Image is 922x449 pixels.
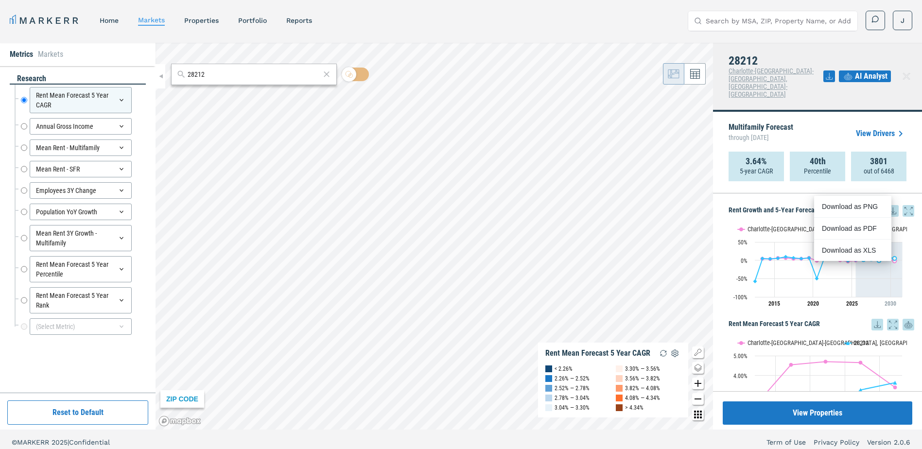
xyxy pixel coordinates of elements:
[184,17,219,24] a: properties
[729,123,793,144] p: Multifamily Forecast
[814,437,859,447] a: Privacy Policy
[10,73,146,85] div: research
[555,364,573,374] div: < 2.26%
[158,415,201,427] a: Mapbox logo
[800,257,803,260] path: Thursday, 28 Jun, 20:00, 4.49. 28212.
[807,300,819,307] tspan: 2020
[741,258,748,264] text: 0%
[789,363,793,367] path: Monday, 14 Jun, 20:00, 4.54. Charlotte-Concord-Gastonia, NC-SC.
[776,256,780,260] path: Sunday, 28 Jun, 20:00, 5.51. 28212.
[692,346,704,358] button: Show/Hide Legend Map Button
[625,403,644,413] div: > 4.34%
[729,217,907,314] svg: Interactive chart
[7,400,148,425] button: Reset to Default
[100,17,119,24] a: home
[706,11,852,31] input: Search by MSA, ZIP, Property Name, or Address
[723,401,912,425] button: View Properties
[864,166,894,176] p: out of 6468
[859,388,863,392] path: Thursday, 14 Jun, 20:00, 3.27. 28212.
[822,245,878,255] div: Download as XLS
[814,240,891,261] div: Download as XLS
[746,156,767,166] strong: 3.64%
[815,276,819,280] path: Sunday, 28 Jun, 20:00, -49.87. 28212.
[625,364,660,374] div: 3.30% — 3.56%
[30,318,132,335] div: (Select Metric)
[625,393,660,403] div: 4.08% — 4.34%
[733,353,748,360] text: 5.00%
[555,403,590,413] div: 3.04% — 3.30%
[729,205,914,217] h5: Rent Growth and 5-Year Forecast
[810,156,826,166] strong: 40th
[740,166,773,176] p: 5-year CAGR
[814,218,891,240] div: Download as PDF
[658,347,669,359] img: Reload Legend
[846,259,850,262] path: Friday, 28 Jun, 20:00, -1.3. 28212.
[824,360,828,363] path: Wednesday, 14 Jun, 20:00, 4.7. Charlotte-Concord-Gastonia, NC-SC.
[30,118,132,135] div: Annual Gross Income
[729,67,814,98] span: Charlotte-[GEOGRAPHIC_DATA]-[GEOGRAPHIC_DATA], [GEOGRAPHIC_DATA]-[GEOGRAPHIC_DATA]
[286,17,312,24] a: reports
[862,258,866,261] path: Sunday, 28 Jun, 20:00, 1.78. 28212.
[669,347,681,359] img: Settings
[768,300,780,307] tspan: 2015
[545,348,650,358] div: Rent Mean Forecast 5 Year CAGR
[768,257,772,261] path: Saturday, 28 Jun, 20:00, 3.91. 28212.
[738,225,834,233] button: Show Charlotte-Concord-Gastonia, NC-SC
[733,373,748,380] text: 4.00%
[822,202,878,211] div: Download as PNG
[901,16,905,25] span: J
[10,14,80,27] a: MARKERR
[555,393,590,403] div: 2.78% — 3.04%
[30,256,132,282] div: Rent Mean Forecast 5 Year Percentile
[38,49,63,60] li: Markets
[30,182,132,199] div: Employees 3Y Change
[877,259,881,262] path: Wednesday, 28 Jun, 20:00, -0.74. 28212.
[30,161,132,177] div: Mean Rent - SFR
[893,11,912,30] button: J
[729,217,914,314] div: Rent Growth and 5-Year Forecast. Highcharts interactive chart.
[855,70,887,82] span: AI Analyst
[10,49,33,60] li: Metrics
[736,276,748,282] text: -50%
[30,87,132,113] div: Rent Mean Forecast 5 Year CAGR
[160,390,204,408] div: ZIP CODE
[856,128,906,139] a: View Drivers
[822,224,878,233] div: Download as PDF
[870,156,887,166] strong: 3801
[893,380,897,384] path: Friday, 14 Jun, 20:00, 3.64. 28212.
[52,438,69,446] span: 2025 |
[30,287,132,313] div: Rent Mean Forecast 5 Year Rank
[733,294,748,301] text: -100%
[859,361,863,364] path: Thursday, 14 Jun, 20:00, 4.65. Charlotte-Concord-Gastonia, NC-SC.
[30,225,132,251] div: Mean Rent 3Y Growth - Multifamily
[893,257,897,260] path: Friday, 28 Jun, 20:00, 5.13. 28212.
[188,69,320,80] input: Search by MSA or ZIP Code
[692,362,704,374] button: Change style map button
[17,438,52,446] span: MARKERR
[804,166,831,176] p: Percentile
[862,255,897,262] g: 28212, line 4 of 4 with 5 data points.
[12,438,17,446] span: ©
[792,256,796,260] path: Wednesday, 28 Jun, 20:00, 6.39. 28212.
[761,257,765,260] path: Friday, 28 Jun, 20:00, 4.98. 28212.
[692,409,704,420] button: Other options map button
[138,16,165,24] a: markets
[69,438,110,446] span: Confidential
[814,196,891,218] div: Download as PNG
[729,131,793,144] span: through [DATE]
[729,319,914,330] h5: Rent Mean Forecast 5 Year CAGR
[625,383,660,393] div: 3.82% — 4.08%
[30,139,132,156] div: Mean Rent - Multifamily
[885,300,896,307] tspan: 2030
[625,374,660,383] div: 3.56% — 3.82%
[30,204,132,220] div: Population YoY Growth
[692,378,704,389] button: Zoom in map button
[555,374,590,383] div: 2.26% — 2.52%
[854,339,869,346] text: 28212
[729,54,823,67] h4: 28212
[867,437,910,447] a: Version 2.0.6
[738,239,748,246] text: 50%
[766,437,806,447] a: Term of Use
[846,300,858,307] tspan: 2025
